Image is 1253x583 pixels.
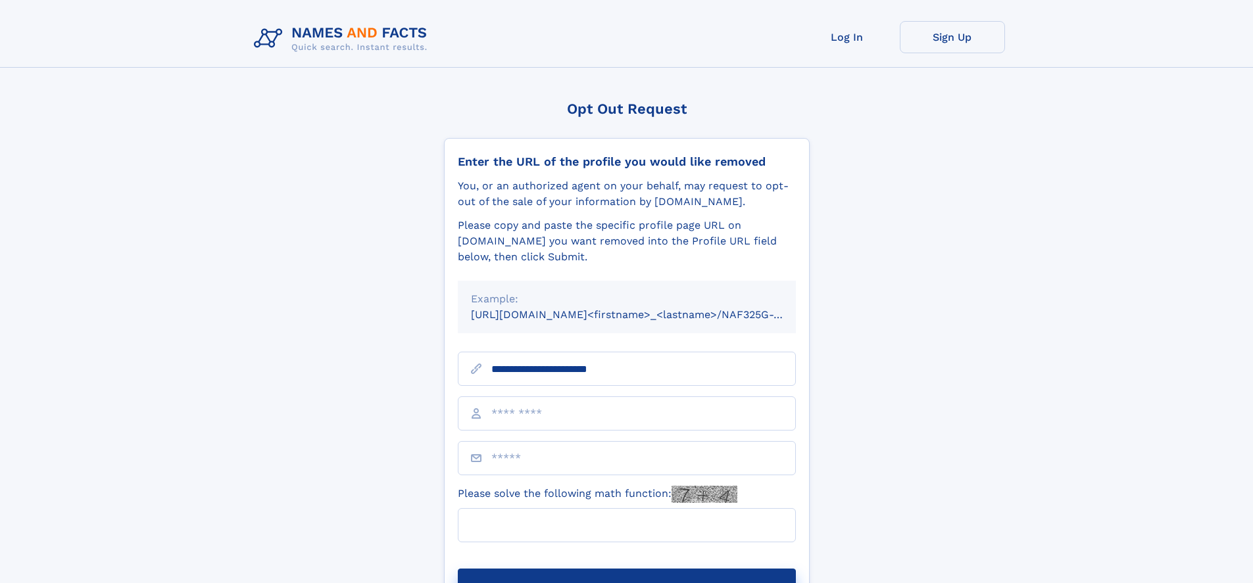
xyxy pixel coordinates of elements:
div: Please copy and paste the specific profile page URL on [DOMAIN_NAME] you want removed into the Pr... [458,218,796,265]
div: You, or an authorized agent on your behalf, may request to opt-out of the sale of your informatio... [458,178,796,210]
label: Please solve the following math function: [458,486,737,503]
img: Logo Names and Facts [249,21,438,57]
div: Enter the URL of the profile you would like removed [458,154,796,169]
a: Sign Up [900,21,1005,53]
a: Log In [795,21,900,53]
small: [URL][DOMAIN_NAME]<firstname>_<lastname>/NAF325G-xxxxxxxx [471,308,821,321]
div: Example: [471,291,783,307]
div: Opt Out Request [444,101,810,117]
